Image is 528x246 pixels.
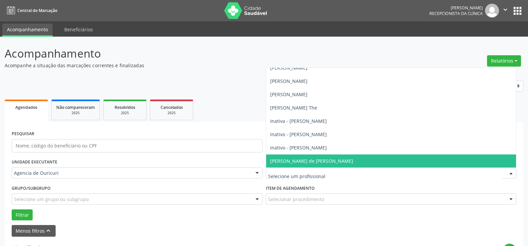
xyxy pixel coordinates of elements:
a: Beneficiários [60,24,98,35]
span: Central de Marcação [17,8,57,13]
label: UNIDADE EXECUTANTE [12,157,57,167]
div: [PERSON_NAME] [429,5,483,11]
span: [PERSON_NAME] The [270,105,317,111]
input: Selecione um profissional [268,170,503,183]
span: Selecionar procedimento [268,196,324,203]
span: Agendados [15,105,37,110]
img: img [485,4,499,18]
button: Filtrar [12,209,33,221]
span: Selecione um grupo ou subgrupo [14,196,89,203]
a: Acompanhamento [2,24,53,37]
a: Central de Marcação [5,5,57,16]
span: Resolvidos [115,105,135,110]
span: Inativo - [PERSON_NAME] [270,131,327,137]
label: Item de agendamento [266,183,315,193]
button: Relatórios [487,55,521,67]
span: Cancelados [161,105,183,110]
div: 2025 [56,111,95,116]
i: keyboard_arrow_up [45,227,52,234]
span: Não compareceram [56,105,95,110]
p: Acompanhamento [5,45,368,62]
div: 2025 [108,111,142,116]
button: apps [512,5,523,17]
span: Agencia de Ouricuri [14,170,249,176]
i:  [502,6,509,13]
span: Recepcionista da clínica [429,11,483,16]
label: Grupo/Subgrupo [12,183,51,193]
span: [PERSON_NAME] de [PERSON_NAME] [270,158,353,164]
span: Inativa - [PERSON_NAME] [270,118,327,124]
span: [PERSON_NAME] [270,91,307,98]
button:  [499,4,512,18]
label: PESQUISAR [12,129,34,139]
input: Nome, código do beneficiário ou CPF [12,139,263,152]
span: [PERSON_NAME] [270,65,307,71]
div: 2025 [155,111,188,116]
span: [PERSON_NAME] [270,78,307,84]
button: Menos filtroskeyboard_arrow_up [12,225,56,237]
span: Inativo - [PERSON_NAME] [270,144,327,151]
p: Acompanhe a situação das marcações correntes e finalizadas [5,62,368,69]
